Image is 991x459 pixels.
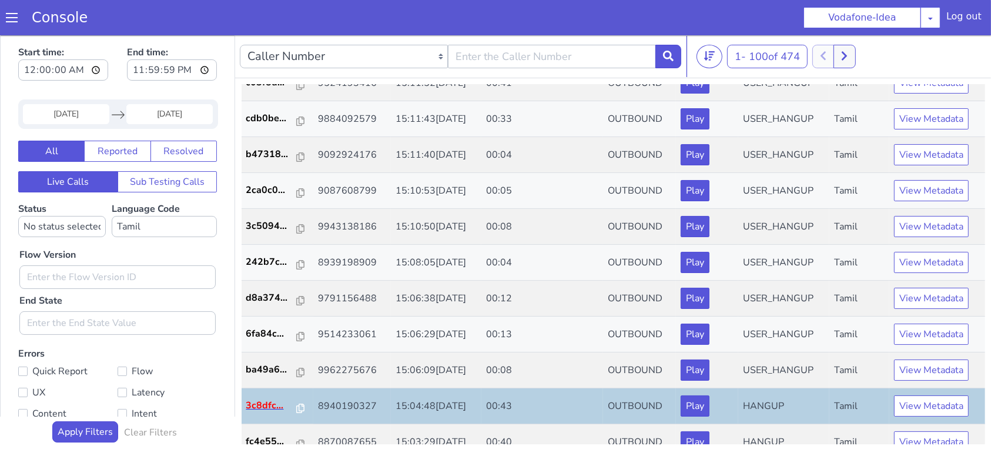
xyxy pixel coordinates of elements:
[894,324,969,345] button: View Metadata
[246,399,297,413] p: fc4e55...
[246,255,309,270] a: d8a374...
[313,389,391,425] td: 8870087655
[246,219,297,234] p: 242b7c...
[894,360,969,381] button: View Metadata
[894,109,969,130] button: View Metadata
[18,312,217,431] label: Errors
[18,105,85,127] button: All
[313,174,391,209] td: 9943138186
[727,9,808,33] button: 1- 100of 474
[481,281,603,317] td: 00:13
[19,230,216,254] input: Enter the Flow Version ID
[803,7,921,28] button: Vodafone-Idea
[738,66,829,102] td: USER_HANGUP
[313,102,391,138] td: 9092924176
[246,363,297,377] p: 3c8dfc...
[829,281,889,317] td: Tamil
[829,102,889,138] td: Tamil
[246,148,309,162] a: 2ca0c0...
[246,327,297,341] p: ba49a6...
[246,291,309,305] a: 6fa84c...
[603,138,676,174] td: OUTBOUND
[126,69,213,89] input: End Date
[246,76,297,90] p: cdb0be...
[118,136,217,157] button: Sub Testing Calls
[894,288,969,310] button: View Metadata
[481,317,603,353] td: 00:08
[603,353,676,389] td: OUTBOUND
[681,396,709,417] button: Play
[246,112,309,126] a: b47318...
[603,174,676,209] td: OUTBOUND
[603,245,676,281] td: OUTBOUND
[19,258,62,272] label: End State
[481,66,603,102] td: 00:33
[603,209,676,245] td: OUTBOUND
[481,209,603,245] td: 00:04
[603,281,676,317] td: OUTBOUND
[84,105,150,127] button: Reported
[481,174,603,209] td: 00:08
[391,209,481,245] td: 15:08:05[DATE]
[246,184,297,198] p: 3c5094...
[738,245,829,281] td: USER_HANGUP
[391,102,481,138] td: 15:11:40[DATE]
[391,317,481,353] td: 15:06:09[DATE]
[681,73,709,94] button: Play
[391,174,481,209] td: 15:10:50[DATE]
[829,174,889,209] td: Tamil
[738,389,829,425] td: HANGUP
[246,363,309,377] a: 3c8dfc...
[481,353,603,389] td: 00:43
[118,370,217,387] label: Intent
[738,281,829,317] td: USER_HANGUP
[894,252,969,274] button: View Metadata
[246,184,309,198] a: 3c5094...
[829,353,889,389] td: Tamil
[246,399,309,413] a: fc4e55...
[738,138,829,174] td: USER_HANGUP
[391,389,481,425] td: 15:03:29[DATE]
[18,6,108,49] label: Start time:
[681,217,709,238] button: Play
[52,386,118,407] button: Apply Filters
[246,255,297,270] p: d8a374...
[829,138,889,174] td: Tamil
[391,66,481,102] td: 15:11:43[DATE]
[127,24,217,45] input: End time:
[18,9,102,26] a: Console
[681,181,709,202] button: Play
[150,105,217,127] button: Resolved
[894,181,969,202] button: View Metadata
[829,317,889,353] td: Tamil
[18,136,118,157] button: Live Calls
[829,209,889,245] td: Tamil
[749,14,800,28] span: 100 of 474
[894,217,969,238] button: View Metadata
[246,148,297,162] p: 2ca0c0...
[246,291,297,305] p: 6fa84c...
[391,281,481,317] td: 15:06:29[DATE]
[313,209,391,245] td: 8939198909
[391,245,481,281] td: 15:06:38[DATE]
[603,102,676,138] td: OUTBOUND
[738,209,829,245] td: USER_HANGUP
[603,317,676,353] td: OUTBOUND
[118,349,217,365] label: Latency
[246,327,309,341] a: ba49a6...
[829,245,889,281] td: Tamil
[448,9,656,33] input: Enter the Caller Number
[481,245,603,281] td: 00:12
[18,167,106,202] label: Status
[681,109,709,130] button: Play
[18,24,108,45] input: Start time:
[738,353,829,389] td: HANGUP
[738,102,829,138] td: USER_HANGUP
[681,252,709,274] button: Play
[112,181,217,202] select: Language Code
[18,349,118,365] label: UX
[603,66,676,102] td: OUTBOUND
[603,389,676,425] td: OUTBOUND
[127,6,217,49] label: End time:
[18,328,118,344] label: Quick Report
